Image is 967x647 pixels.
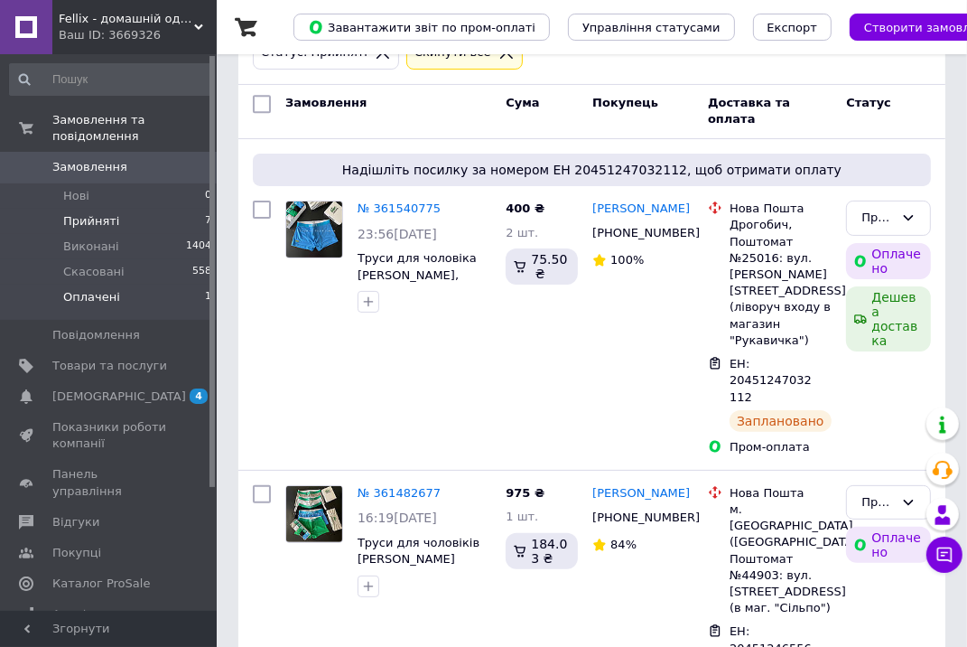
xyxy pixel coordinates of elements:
[506,533,578,569] div: 184.03 ₴
[506,486,544,500] span: 975 ₴
[846,286,931,352] div: Дешева доставка
[205,289,211,305] span: 1
[63,289,120,305] span: Оплачені
[63,188,89,204] span: Нові
[730,502,832,616] div: м. [GEOGRAPHIC_DATA] ([GEOGRAPHIC_DATA].), Поштомат №44903: вул. [STREET_ADDRESS] (в маг. "Сільпо")
[846,527,931,563] div: Оплачено
[846,96,891,109] span: Статус
[568,14,735,41] button: Управління статусами
[592,96,658,109] span: Покупець
[52,545,101,561] span: Покупці
[285,485,343,543] a: Фото товару
[592,201,690,218] a: [PERSON_NAME]
[293,14,550,41] button: Завантажити звіт по пром-оплаті
[205,213,211,230] span: 7
[589,506,682,530] div: [PHONE_NUMBER]
[592,485,690,502] a: [PERSON_NAME]
[52,606,115,623] span: Аналітика
[506,96,539,109] span: Cума
[730,485,832,502] div: Нова Пошта
[506,202,544,215] span: 400 ₴
[52,419,167,452] span: Показники роботи компанії
[63,213,119,230] span: Прийняті
[286,202,342,258] img: Фото товару
[861,493,894,512] div: Прийнято
[708,96,790,127] span: Доставка та оплата
[358,486,441,500] a: № 361482677
[767,21,818,34] span: Експорт
[192,264,211,280] span: 558
[52,327,140,343] span: Повідомлення
[506,510,538,523] span: 1 шт.
[186,239,211,255] span: 1404
[589,221,682,245] div: [PHONE_NUMBER]
[190,389,208,404] span: 4
[358,251,477,365] a: Труси для чоловіка [PERSON_NAME], чоловічі труси лакоста 5 кольорів плавки для чоловіків, блакитн...
[9,63,213,96] input: Пошук
[861,209,894,228] div: Прийнято
[506,248,578,285] div: 75.50 ₴
[260,161,924,179] span: Надішліть посилку за номером ЕН 20451247032112, щоб отримати оплату
[753,14,832,41] button: Експорт
[846,243,931,279] div: Оплачено
[730,410,832,432] div: Заплановано
[926,537,962,573] button: Чат з покупцем
[205,188,211,204] span: 0
[52,576,150,592] span: Каталог ProSale
[52,358,167,374] span: Товари та послуги
[506,226,538,239] span: 2 шт.
[59,11,194,27] span: Fellix - домашній одяг та білизна
[358,511,437,525] span: 16:19[DATE]
[52,389,186,405] span: [DEMOGRAPHIC_DATA]
[63,264,125,280] span: Скасовані
[730,357,812,404] span: ЕН: 20451247032112
[358,227,437,241] span: 23:56[DATE]
[63,239,119,255] span: Виконані
[358,202,441,215] a: № 361540775
[285,201,343,258] a: Фото товару
[286,486,342,542] img: Фото товару
[52,112,217,145] span: Замовлення та повідомлення
[52,514,99,530] span: Відгуки
[610,538,637,551] span: 84%
[285,96,367,109] span: Замовлення
[582,21,721,34] span: Управління статусами
[610,253,644,267] span: 100%
[730,201,832,217] div: Нова Пошта
[308,19,535,35] span: Завантажити звіт по пром-оплаті
[730,439,832,455] div: Пром-оплата
[730,217,832,349] div: Дрогобич, Поштомат №25016: вул. [PERSON_NAME][STREET_ADDRESS] (ліворуч входу в магазин "Рукавичка")
[59,27,217,43] div: Ваш ID: 3669326
[52,159,127,175] span: Замовлення
[52,466,167,499] span: Панель управління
